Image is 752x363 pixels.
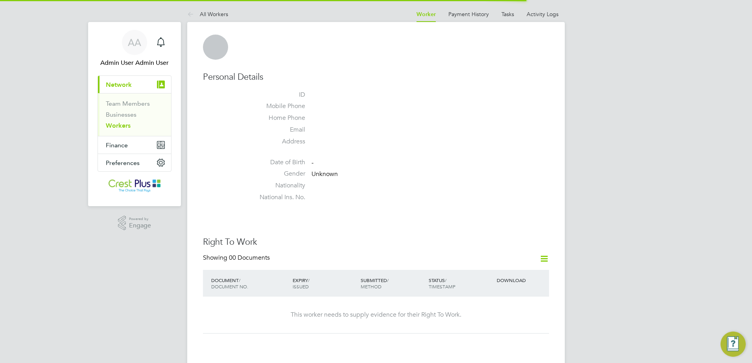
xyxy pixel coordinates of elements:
[448,11,489,18] a: Payment History
[203,71,549,83] h3: Personal Details
[106,100,150,107] a: Team Members
[250,114,305,122] label: Home Phone
[106,111,136,118] a: Businesses
[501,11,514,18] a: Tasks
[311,170,338,178] span: Unknown
[98,30,171,68] a: AAAdmin User Admin User
[187,11,228,18] a: All Workers
[417,11,436,18] a: Worker
[359,273,427,293] div: SUBMITTED
[98,76,171,93] button: Network
[98,136,171,154] button: Finance
[229,254,270,262] span: 00 Documents
[106,159,140,167] span: Preferences
[106,122,131,129] a: Workers
[495,273,549,287] div: DOWNLOAD
[250,137,305,146] label: Address
[427,273,495,293] div: STATUS
[291,273,359,293] div: EXPIRY
[203,236,549,248] h3: Right To Work
[429,283,455,290] span: TIMESTAMP
[308,277,310,283] span: /
[98,154,171,171] button: Preferences
[211,311,541,319] div: This worker needs to supply evidence for their Right To Work.
[250,181,305,190] label: Nationality
[361,283,382,290] span: METHOD
[109,180,161,192] img: crestplusoperations-logo-retina.png
[250,170,305,178] label: Gender
[293,283,309,290] span: ISSUED
[98,58,171,68] span: Admin User Admin User
[250,102,305,110] label: Mobile Phone
[250,193,305,202] label: National Ins. No.
[128,37,141,48] span: AA
[445,277,446,283] span: /
[250,158,305,167] label: Date of Birth
[211,283,248,290] span: DOCUMENT NO.
[387,277,389,283] span: /
[98,180,171,192] a: Go to home page
[209,273,291,293] div: DOCUMENT
[129,216,151,222] span: Powered by
[98,93,171,136] div: Network
[88,22,181,206] nav: Main navigation
[203,254,271,262] div: Showing
[106,81,132,88] span: Network
[106,141,128,149] span: Finance
[250,91,305,99] label: ID
[250,126,305,134] label: Email
[527,11,558,18] a: Activity Logs
[721,332,746,357] button: Engage Resource Center
[129,222,151,229] span: Engage
[239,277,240,283] span: /
[311,159,313,167] span: -
[118,216,151,231] a: Powered byEngage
